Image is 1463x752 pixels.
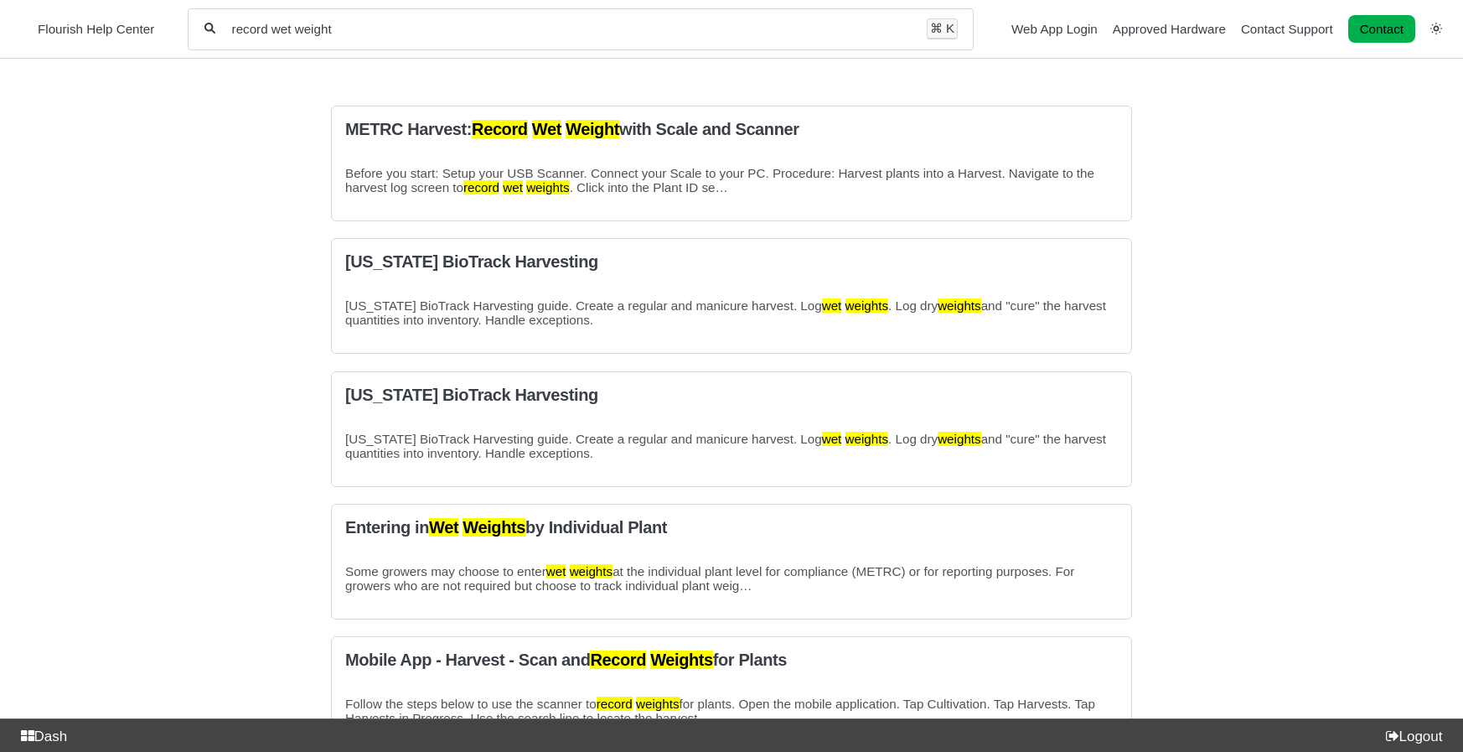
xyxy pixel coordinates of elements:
a: Switch dark mode setting [1430,21,1442,35]
a: New York BioTrack Harvesting article card [331,238,1132,354]
a: Flourish Help Center [21,18,154,40]
h3: [US_STATE] BioTrack Harvesting [345,386,1118,405]
mark: Record [591,651,647,669]
p: [US_STATE] BioTrack Harvesting guide. Create a regular and manicure harvest. Log . Log dry and "c... [345,432,1118,460]
a: Contact [1348,15,1415,43]
kbd: K [946,21,954,35]
a: Approved Hardware navigation item [1113,22,1226,36]
mark: weights [526,180,570,194]
mark: weights [845,432,889,446]
mark: Wet [429,518,458,537]
kbd: ⌘ [930,21,943,35]
mark: weights [845,299,889,314]
mark: Record [472,120,528,138]
mark: wet [822,299,842,314]
mark: wet [822,432,842,446]
p: Some growers may choose to enter at the individual plant level for compliance (METRC) or for repo... [345,564,1118,593]
mark: record [597,698,633,712]
p: Follow the steps below to use the scanner to for plants. Open the mobile application. Tap Cultiva... [345,698,1118,726]
h3: METRC Harvest: with Scale and Scanner [345,120,1118,139]
h3: [US_STATE] BioTrack Harvesting [345,252,1118,272]
mark: Weights [463,518,526,537]
mark: weights [636,698,680,712]
a: Web App Login navigation item [1011,22,1098,36]
mark: weights [938,432,981,446]
mark: Weight [566,120,619,138]
p: [US_STATE] BioTrack Harvesting guide. Create a regular and manicure harvest. Log . Log dry and "c... [345,299,1118,328]
mark: wet [546,564,566,578]
img: Flourish Help Center Logo [21,18,29,40]
a: Mobile App - Harvest - Scan and Record Weights for Plants article card [331,636,1132,752]
mark: weights [938,299,981,314]
mark: Weights [650,651,713,669]
mark: record [463,180,499,194]
a: Entering in Wet Weights by Individual Plant article card [331,504,1132,620]
h3: Entering in by Individual Plant [345,518,1118,537]
input: Help Me With... [230,21,912,37]
span: Flourish Help Center [38,22,154,36]
h3: Mobile App - Harvest - Scan and for Plants [345,651,1118,670]
a: Florida BioTrack Harvesting article card [331,371,1132,487]
a: Dash [13,729,67,744]
a: Contact Support navigation item [1241,22,1333,36]
li: Contact desktop [1344,18,1419,41]
p: Before you start: Setup your USB Scanner. Connect your Scale to your PC. Procedure: Harvest plant... [345,166,1118,194]
a: METRC Harvest: Record Wet Weight with Scale and Scanner article card [331,106,1132,221]
mark: wet [503,180,523,194]
mark: Wet [532,120,561,138]
mark: weights [570,564,613,578]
